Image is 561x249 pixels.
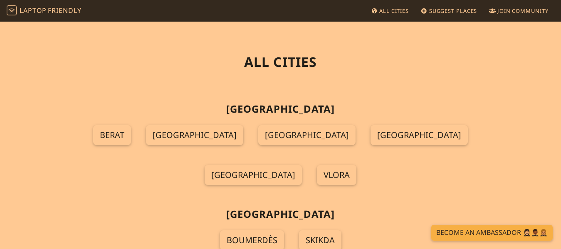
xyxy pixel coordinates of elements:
[49,208,513,220] h2: [GEOGRAPHIC_DATA]
[371,125,468,145] a: [GEOGRAPHIC_DATA]
[93,125,131,145] a: Berat
[49,54,513,70] h1: All Cities
[7,4,82,18] a: LaptopFriendly LaptopFriendly
[379,7,409,15] span: All Cities
[49,103,513,115] h2: [GEOGRAPHIC_DATA]
[7,5,17,15] img: LaptopFriendly
[431,225,553,241] a: Become an Ambassador 🤵🏻‍♀️🤵🏾‍♂️🤵🏼‍♀️
[258,125,356,145] a: [GEOGRAPHIC_DATA]
[497,7,549,15] span: Join Community
[48,6,81,15] span: Friendly
[146,125,243,145] a: [GEOGRAPHIC_DATA]
[317,165,356,185] a: Vlora
[418,3,481,18] a: Suggest Places
[429,7,477,15] span: Suggest Places
[205,165,302,185] a: [GEOGRAPHIC_DATA]
[486,3,552,18] a: Join Community
[20,6,47,15] span: Laptop
[368,3,412,18] a: All Cities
